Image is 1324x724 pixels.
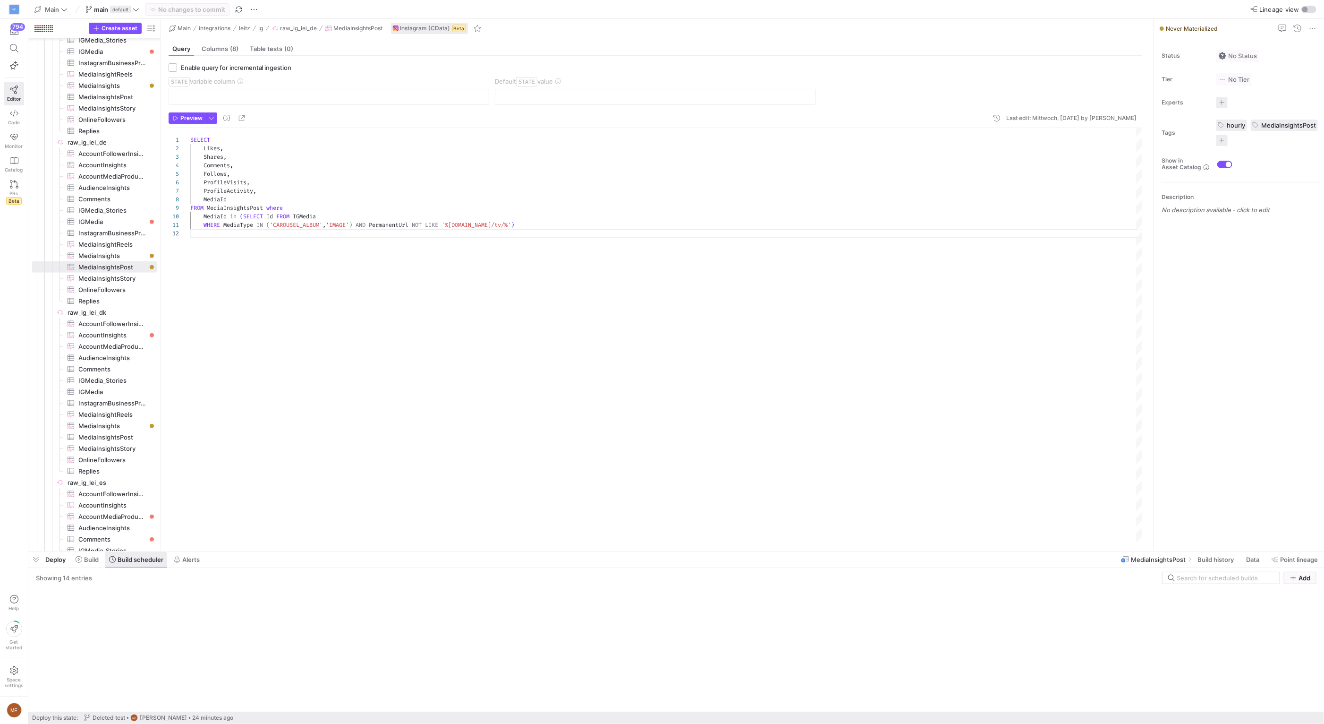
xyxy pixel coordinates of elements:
span: InstagramBusinessProfile​​​​​​​​​ [78,228,146,239]
a: MediaInsightsStory​​​​​​​​​ [32,103,157,114]
div: Press SPACE to select this row. [32,69,157,80]
button: maindefault [83,3,142,16]
span: AccountFollowerInsights​​​​​​​​​ [78,148,146,159]
a: OnlineFollowers​​​​​​​​​ [32,454,157,465]
div: 11 [169,221,179,229]
a: AccountFollowerInsights​​​​​​​​​ [32,488,157,500]
span: MediaInsights​​​​​​​​​ [78,80,146,91]
div: Press SPACE to select this row. [32,341,157,352]
span: AccountInsights​​​​​​​​​ [78,500,146,511]
a: MediaInsightsPost​​​​​​​​​ [32,431,157,443]
span: raw_ig_lei_de [280,25,317,32]
button: MediaInsightsPost [323,23,385,34]
span: , [323,221,326,229]
span: MediaInsightReels​​​​​​​​​ [78,239,146,250]
p: Description [1162,194,1320,200]
span: Help [8,605,20,611]
span: FROM [276,213,289,220]
a: MediaInsightReels​​​​​​​​​ [32,69,157,80]
button: No tierNo Tier [1216,73,1252,86]
span: where [266,204,283,212]
span: AccountMediaProductType​​​​​​​​​ [78,341,146,352]
span: Likes [204,145,220,152]
div: 12 [169,229,179,238]
span: IGMedia_Stories​​​​​​​​​ [78,375,146,386]
a: PRsBeta [4,176,24,208]
div: Showing 14 entries [36,574,92,582]
span: Point lineage [1280,556,1318,563]
span: Space settings [5,677,23,688]
div: Last edit: Mittwoch, [DATE] by [PERSON_NAME] [1006,115,1137,121]
div: Press SPACE to select this row. [32,500,157,511]
span: MediaId [204,213,227,220]
span: 24 minutes ago [192,715,233,721]
span: MediaInsightsPost​​​​​​​​​ [78,262,146,273]
div: 6 [169,178,179,187]
span: AccountInsights​​​​​​​​​ [78,160,146,171]
div: Press SPACE to select this row. [32,148,157,159]
button: Help [4,591,24,615]
span: [PERSON_NAME] [140,715,187,721]
span: , [230,162,233,169]
span: hourly [1227,121,1245,129]
span: InstagramBusinessProfile​​​​​​​​​ [78,58,146,69]
span: Build history [1197,556,1234,563]
span: 'CAROUSEL_ALBUM' [270,221,323,229]
div: Press SPACE to select this row. [32,34,157,46]
p: No description available - click to edit [1162,206,1320,214]
span: IN [256,221,263,229]
button: Create asset [89,23,142,34]
span: Experts [1162,99,1209,106]
span: IGMedia​​​​​​​​​ [78,46,146,57]
a: Comments​​​​​​​​​ [32,534,157,545]
span: Lineage view [1259,6,1299,13]
a: InstagramBusinessProfile​​​​​​​​​ [32,397,157,409]
button: Build [71,552,103,568]
span: '%[DOMAIN_NAME]/tv/%' [441,221,511,229]
button: leitz [237,23,253,34]
a: MediaInsightsStory​​​​​​​​​ [32,443,157,454]
div: Press SPACE to select this row. [32,465,157,477]
span: IGMedia​​​​​​​​​ [78,387,146,397]
span: , [227,170,230,178]
div: Press SPACE to select this row. [32,522,157,534]
span: leitz [239,25,250,32]
div: Press SPACE to select this row. [32,284,157,295]
div: Press SPACE to select this row. [32,318,157,329]
a: AccountMediaProductType​​​​​​​​​ [32,171,157,182]
div: Press SPACE to select this row. [32,386,157,397]
a: raw_ig_lei_dk​​​​​​​​ [32,307,157,318]
div: Press SPACE to select this row. [32,205,157,216]
div: ME [7,703,22,718]
div: Press SPACE to select this row. [32,545,157,556]
span: MediaType [223,221,253,229]
span: , [253,187,256,195]
div: Press SPACE to select this row. [32,488,157,500]
img: undefined [393,26,399,31]
span: MediaInsightReels​​​​​​​​​ [78,69,146,80]
div: Press SPACE to select this row. [32,114,157,125]
span: Preview [180,115,203,121]
a: Spacesettings [4,662,24,692]
span: IGMedia_Stories​​​​​​​​​ [78,35,146,46]
span: Deploy [45,556,66,563]
div: 4 [169,161,179,170]
span: AudienceInsights​​​​​​​​​ [78,182,146,193]
div: Press SPACE to select this row. [32,534,157,545]
img: No status [1219,52,1226,60]
span: Deploy this state: [32,715,78,721]
span: AccountMediaProductType​​​​​​​​​ [78,511,146,522]
span: OnlineFollowers​​​​​​​​​ [78,114,146,125]
span: IGMedia [293,213,316,220]
div: 1 [169,136,179,144]
div: Press SPACE to select this row. [32,273,157,284]
a: VF [4,1,24,17]
span: STATE [516,77,537,86]
span: Comments​​​​​​​​​ [78,194,146,205]
span: (8) [230,46,238,52]
span: PermanentUrl [369,221,408,229]
span: OnlineFollowers​​​​​​​​​ [78,455,146,465]
span: Instagram (CData) [400,25,450,32]
span: LIKE [425,221,438,229]
div: Press SPACE to select this row. [32,443,157,454]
